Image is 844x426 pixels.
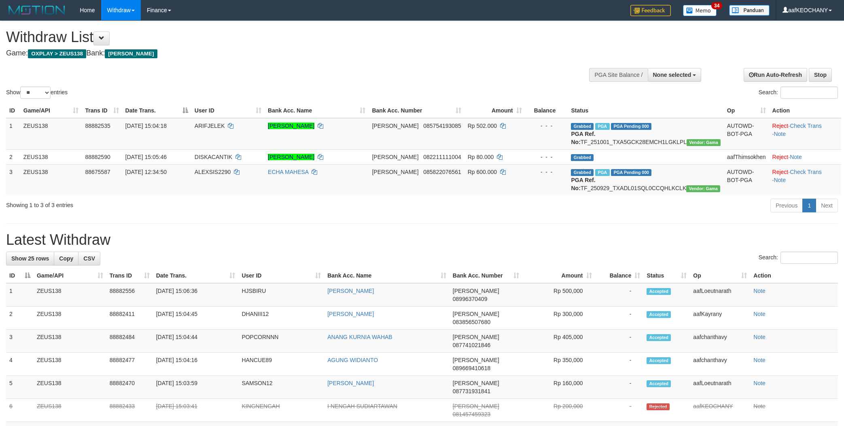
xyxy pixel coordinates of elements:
a: Stop [809,68,832,82]
a: Check Trans [790,123,822,129]
th: Amount: activate to sort column ascending [464,103,525,118]
a: Note [790,154,802,160]
span: [PERSON_NAME] [453,334,499,340]
span: Vendor URL: https://trx31.1velocity.biz [686,185,720,192]
td: - [595,353,644,376]
label: Search: [759,252,838,264]
td: aafKEOCHANY [690,399,750,422]
a: Note [753,334,766,340]
td: 4 [6,353,34,376]
td: - [595,283,644,307]
td: ZEUS138 [34,283,106,307]
td: ZEUS138 [20,164,82,195]
a: Previous [770,199,803,212]
td: AUTOWD-BOT-PGA [724,164,769,195]
select: Showentries [20,87,51,99]
a: 1 [802,199,816,212]
a: [PERSON_NAME] [268,123,314,129]
th: Trans ID: activate to sort column ascending [106,268,153,283]
th: ID [6,103,20,118]
span: Copy 08996370409 to clipboard [453,296,488,302]
td: [DATE] 15:03:41 [153,399,239,422]
td: [DATE] 15:03:59 [153,376,239,399]
span: Copy 087741021846 to clipboard [453,342,490,348]
a: Note [753,380,766,386]
span: 88882535 [85,123,110,129]
td: ZEUS138 [34,330,106,353]
td: 3 [6,330,34,353]
td: ZEUS138 [20,149,82,164]
td: ZEUS138 [34,307,106,330]
td: aafchanthavy [690,330,750,353]
td: 88882411 [106,307,153,330]
td: [DATE] 15:04:45 [153,307,239,330]
td: Rp 405,000 [522,330,595,353]
td: HJSBIRU [238,283,324,307]
img: panduan.png [729,5,770,16]
td: 88882484 [106,330,153,353]
th: Status [568,103,723,118]
span: OXPLAY > ZEUS138 [28,49,86,58]
th: Op: activate to sort column ascending [690,268,750,283]
th: User ID: activate to sort column ascending [238,268,324,283]
a: Copy [54,252,78,265]
span: Accepted [647,311,671,318]
th: Bank Acc. Name: activate to sort column ascending [324,268,450,283]
td: AUTOWD-BOT-PGA [724,118,769,150]
th: Bank Acc. Number: activate to sort column ascending [369,103,464,118]
td: - [595,330,644,353]
th: Balance: activate to sort column ascending [595,268,644,283]
input: Search: [780,252,838,264]
th: Status: activate to sort column ascending [643,268,690,283]
td: 1 [6,283,34,307]
th: Game/API: activate to sort column ascending [20,103,82,118]
td: 88882556 [106,283,153,307]
a: ANANG KURNIA WAHAB [327,334,392,340]
span: Copy 081457459323 to clipboard [453,411,490,418]
th: Action [750,268,838,283]
a: Note [753,311,766,317]
span: [DATE] 12:34:50 [125,169,167,175]
span: [PERSON_NAME] [372,123,418,129]
span: Copy 089669410618 to clipboard [453,365,490,371]
td: [DATE] 15:04:44 [153,330,239,353]
img: MOTION_logo.png [6,4,68,16]
span: Accepted [647,380,671,387]
a: Note [753,357,766,363]
span: [PERSON_NAME] [453,357,499,363]
a: Run Auto-Refresh [744,68,807,82]
td: aafchanthavy [690,353,750,376]
span: [PERSON_NAME] [453,288,499,294]
a: Note [774,131,786,137]
label: Search: [759,87,838,99]
span: Grabbed [571,123,594,130]
span: [PERSON_NAME] [105,49,157,58]
td: KINGNENGAH [238,399,324,422]
span: CSV [83,255,95,262]
td: 88882470 [106,376,153,399]
img: Button%20Memo.svg [683,5,717,16]
span: Marked by aafpengsreynich [595,169,609,176]
span: Accepted [647,288,671,295]
td: TF_251001_TXA5GCK28EMCH1LGKLPL [568,118,723,150]
th: ID: activate to sort column descending [6,268,34,283]
td: 1 [6,118,20,150]
a: Show 25 rows [6,252,54,265]
span: 34 [711,2,722,9]
span: [PERSON_NAME] [372,169,418,175]
input: Search: [780,87,838,99]
span: Copy 083856507680 to clipboard [453,319,490,325]
td: Rp 350,000 [522,353,595,376]
span: ARIFJELEK [195,123,225,129]
td: ZEUS138 [34,376,106,399]
span: 88675587 [85,169,110,175]
button: None selected [648,68,702,82]
a: [PERSON_NAME] [327,380,374,386]
td: · · [769,164,841,195]
td: aafLoeutnarath [690,283,750,307]
b: PGA Ref. No: [571,177,595,191]
td: 6 [6,399,34,422]
span: [PERSON_NAME] [453,380,499,386]
span: Copy 082211111004 to clipboard [423,154,461,160]
a: Note [753,288,766,294]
